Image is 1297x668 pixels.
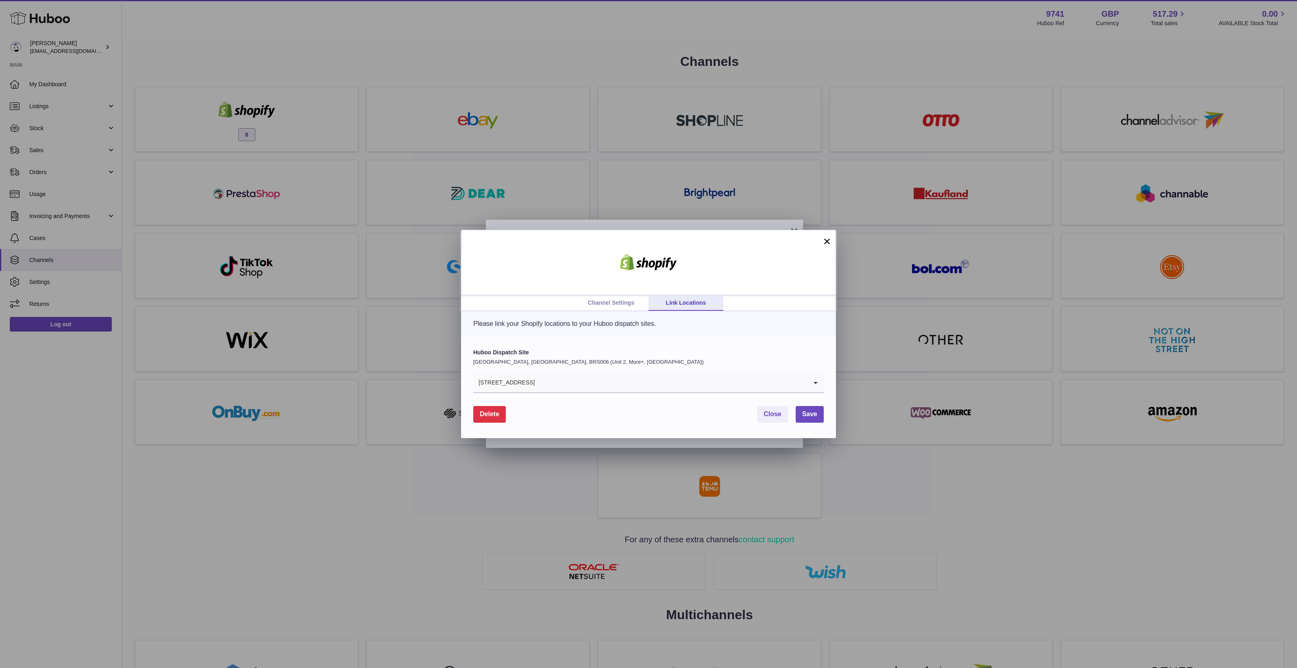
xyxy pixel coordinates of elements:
input: Search for option [535,373,807,392]
button: Delete [473,406,506,423]
div: Search for option [473,373,824,393]
label: Huboo Dispatch Site [473,349,824,356]
button: × [822,236,832,246]
p: Please link your Shopify locations to your Huboo dispatch sites. [473,319,824,328]
span: Close [764,410,781,417]
p: [GEOGRAPHIC_DATA], [GEOGRAPHIC_DATA], BRS006 (Unit 2, More+, [GEOGRAPHIC_DATA]) [473,358,824,366]
a: Link Locations [648,295,723,311]
button: Close [757,406,788,423]
span: Save [802,410,817,417]
img: shopify [614,254,683,271]
a: Channel Settings [574,295,648,311]
span: [STREET_ADDRESS] [473,373,535,392]
span: Delete [480,410,499,417]
button: Save [796,406,824,423]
